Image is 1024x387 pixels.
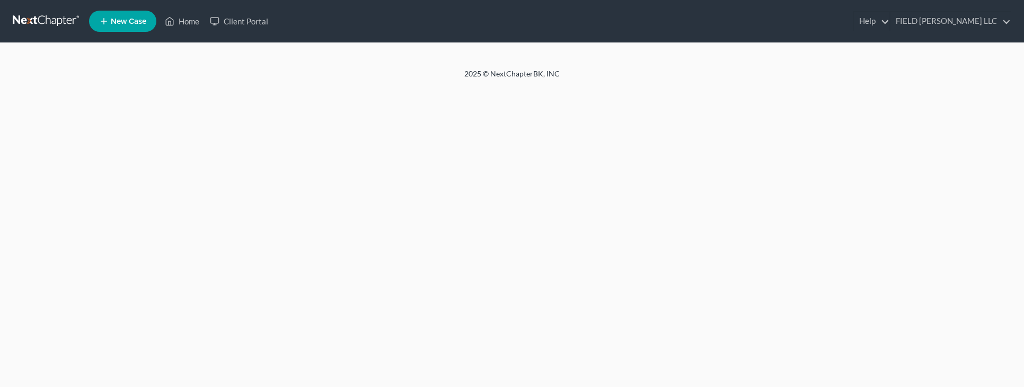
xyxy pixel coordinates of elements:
[205,12,273,31] a: Client Portal
[160,12,205,31] a: Home
[890,12,1011,31] a: FIELD [PERSON_NAME] LLC
[210,68,814,88] div: 2025 © NextChapterBK, INC
[89,11,156,32] new-legal-case-button: New Case
[854,12,889,31] a: Help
